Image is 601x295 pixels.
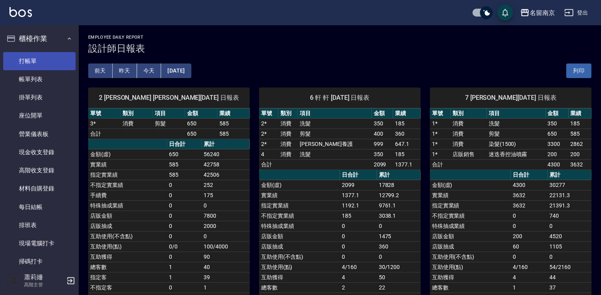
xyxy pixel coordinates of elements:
td: 0/0 [167,241,202,252]
td: 360 [393,129,421,139]
td: 585 [217,118,250,129]
button: 今天 [137,63,161,78]
td: 0 [511,252,548,262]
td: 585 [569,129,592,139]
table: a dense table [88,108,250,139]
td: 合計 [259,159,278,170]
td: 0 [202,231,250,241]
td: 剪髮 [487,129,546,139]
td: 0 [340,221,377,231]
td: 30277 [548,180,592,190]
th: 單號 [430,108,451,119]
td: 252 [202,180,250,190]
a: 4 [261,151,264,157]
td: 200 [546,149,569,159]
td: 合計 [430,159,451,170]
th: 業績 [393,108,421,119]
td: 消費 [121,118,153,129]
td: 21391.3 [548,200,592,211]
th: 累計 [202,139,250,149]
img: Person [6,273,22,289]
td: 0 [340,252,377,262]
td: 3300 [546,139,569,149]
td: 互助獲得 [88,252,167,262]
td: 1475 [377,231,421,241]
td: 54/2160 [548,262,592,272]
td: 染髮(1500) [487,139,546,149]
td: 店販金額 [88,211,167,221]
td: 實業績 [430,190,511,200]
td: 互助使用(點) [259,262,340,272]
button: 櫃檯作業 [3,28,76,49]
td: 0 [548,221,592,231]
td: 手續費 [88,190,167,200]
td: 30/1200 [377,262,421,272]
th: 類別 [121,108,153,119]
td: 實業績 [259,190,340,200]
td: 999 [372,139,393,149]
a: 掃碼打卡 [3,252,76,271]
td: 互助使用(不含點) [88,231,167,241]
td: 4/160 [340,262,377,272]
th: 單號 [88,108,121,119]
td: 0 [167,190,202,200]
td: 3632 [511,200,548,211]
td: 4300 [511,180,548,190]
td: 互助獲得 [259,272,340,282]
table: a dense table [430,108,592,170]
a: 座位開單 [3,106,76,125]
td: 185 [393,118,421,129]
table: a dense table [259,108,421,170]
td: 44 [548,272,592,282]
td: 店販銷售 [451,149,487,159]
td: 總客數 [259,282,340,293]
a: 營業儀表板 [3,125,76,143]
td: 39 [202,272,250,282]
a: 帳單列表 [3,70,76,88]
h2: Employee Daily Report [88,35,592,40]
td: 7800 [202,211,250,221]
td: 0 [377,221,421,231]
td: 9761.1 [377,200,421,211]
td: 0 [548,252,592,262]
td: 185 [393,149,421,159]
td: 60 [511,241,548,252]
span: 7 [PERSON_NAME][DATE] 日報表 [440,94,582,102]
a: 每日結帳 [3,198,76,216]
td: 1 [167,262,202,272]
td: 650 [167,149,202,159]
td: 互助獲得 [430,272,511,282]
a: 現金收支登錄 [3,143,76,161]
td: 特殊抽成業績 [259,221,340,231]
a: 高階收支登錄 [3,161,76,179]
td: 200 [511,231,548,241]
td: 37 [548,282,592,293]
button: 前天 [88,63,113,78]
td: 店販抽成 [88,221,167,231]
p: 高階主管 [24,281,64,288]
td: 40 [202,262,250,272]
td: 1 [167,272,202,282]
td: 0 [340,241,377,252]
td: 總客數 [88,262,167,272]
td: 650 [546,129,569,139]
td: 585 [167,170,202,180]
td: 1377.1 [393,159,421,170]
th: 單號 [259,108,278,119]
td: 1377.1 [340,190,377,200]
td: 消費 [451,118,487,129]
td: 42506 [202,170,250,180]
td: 2099 [372,159,393,170]
td: 0 [202,200,250,211]
td: 指定實業績 [88,170,167,180]
td: 指定實業績 [259,200,340,211]
th: 項目 [153,108,185,119]
td: 200 [569,149,592,159]
td: 洗髮 [298,118,371,129]
td: 洗髮 [298,149,371,159]
button: save [497,5,513,21]
th: 金額 [546,108,569,119]
td: 指定實業績 [430,200,511,211]
td: 4 [340,272,377,282]
td: 洗髮 [487,118,546,129]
